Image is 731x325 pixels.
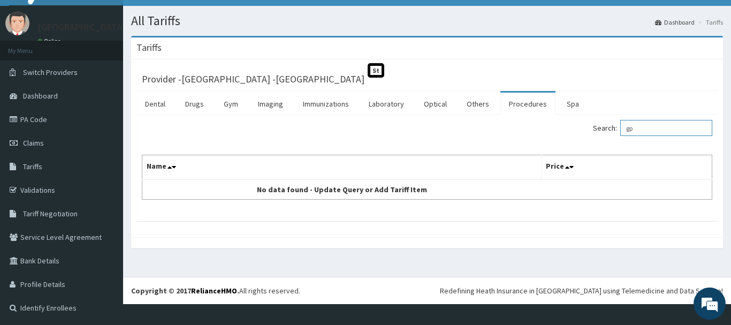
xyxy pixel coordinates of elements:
h3: Tariffs [136,43,162,52]
span: Claims [23,138,44,148]
a: Imaging [249,93,292,115]
p: [GEOGRAPHIC_DATA] [37,22,126,32]
span: Dashboard [23,91,58,101]
td: No data found - Update Query or Add Tariff Item [142,179,542,200]
footer: All rights reserved. [123,277,731,304]
span: Switch Providers [23,67,78,77]
textarea: Type your message and hit 'Enter' [5,214,204,251]
th: Price [541,155,712,180]
strong: Copyright © 2017 . [131,286,239,296]
a: Dental [136,93,174,115]
a: Others [458,93,498,115]
a: Laboratory [360,93,413,115]
a: Spa [558,93,588,115]
div: Redefining Heath Insurance in [GEOGRAPHIC_DATA] using Telemedicine and Data Science! [440,285,723,296]
label: Search: [593,120,712,136]
span: Tariff Negotiation [23,209,78,218]
span: St [368,63,384,78]
h1: All Tariffs [131,14,723,28]
img: User Image [5,11,29,35]
a: Online [37,37,63,45]
input: Search: [620,120,712,136]
div: Chat with us now [56,60,180,74]
a: RelianceHMO [191,286,237,296]
img: d_794563401_company_1708531726252_794563401 [20,54,43,80]
h3: Provider - [GEOGRAPHIC_DATA] -[GEOGRAPHIC_DATA] [142,74,364,84]
a: Gym [215,93,247,115]
a: Optical [415,93,455,115]
div: Minimize live chat window [176,5,201,31]
span: Tariffs [23,162,42,171]
a: Immunizations [294,93,357,115]
li: Tariffs [696,18,723,27]
span: We're online! [62,95,148,203]
th: Name [142,155,542,180]
a: Drugs [177,93,212,115]
a: Procedures [500,93,555,115]
a: Dashboard [655,18,695,27]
